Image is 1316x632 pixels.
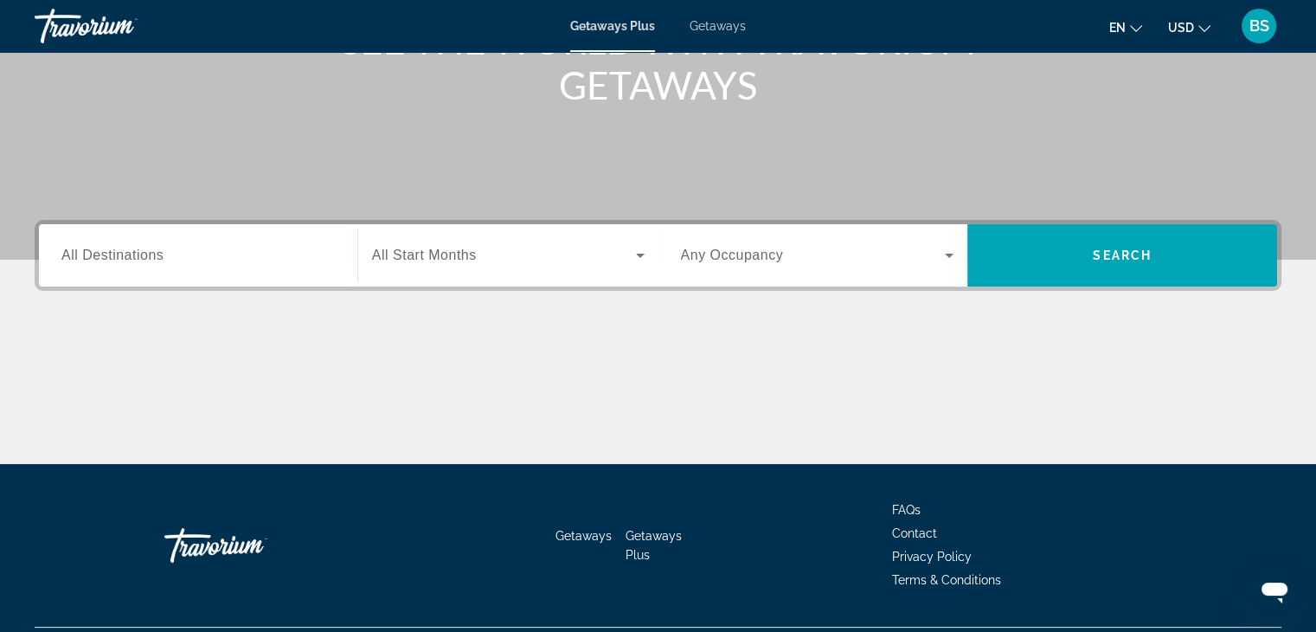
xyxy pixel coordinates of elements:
a: Travorium [164,519,337,571]
span: USD [1168,21,1194,35]
button: User Menu [1236,8,1281,44]
button: Search [967,224,1277,287]
a: Getaways Plus [570,19,655,33]
a: Travorium [35,3,208,48]
a: Privacy Policy [892,550,972,564]
button: Change language [1109,15,1142,40]
a: Getaways [690,19,746,33]
a: Terms & Conditions [892,573,1001,587]
span: All Start Months [372,248,477,262]
div: Search widget [39,224,1277,287]
button: Change currency [1168,15,1210,40]
span: Any Occupancy [681,248,784,262]
span: Search [1093,248,1152,262]
h1: SEE THE WORLD WITH TRAVORIUM GETAWAYS [334,17,983,107]
a: Contact [892,526,937,540]
span: en [1109,21,1126,35]
span: All Destinations [61,248,164,262]
a: FAQs [892,503,921,517]
iframe: Button to launch messaging window [1247,563,1302,618]
a: Getaways Plus [626,529,682,562]
a: Getaways [555,529,612,543]
span: BS [1249,17,1269,35]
